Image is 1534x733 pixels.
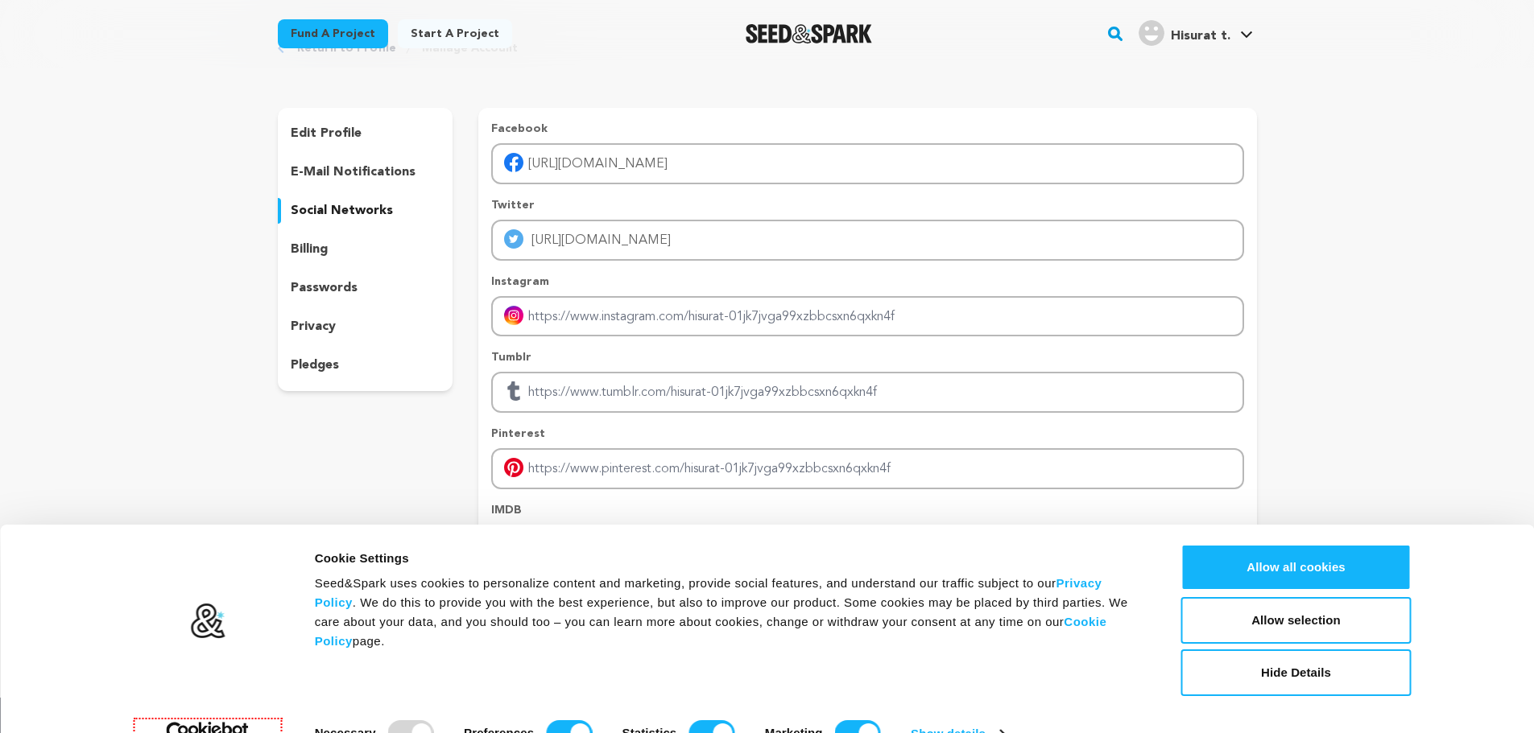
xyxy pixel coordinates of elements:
img: logo [189,603,225,640]
button: Allow all cookies [1181,544,1412,591]
img: user.png [1139,20,1164,46]
p: privacy [291,317,336,336]
span: Hisurat t.'s Profile [1135,17,1256,51]
p: e-mail notifications [291,163,416,182]
p: Facebook [491,121,1243,137]
p: Tumblr [491,349,1243,365]
span: Hisurat t. [1171,30,1230,43]
p: Instagram [491,274,1243,290]
img: pinterest-mobile.svg [504,458,523,477]
button: passwords [278,275,453,301]
button: edit profile [278,121,453,146]
a: Hisurat t.'s Profile [1135,17,1256,46]
input: Enter tubmlr profile link [491,372,1243,413]
p: IMDB [491,502,1243,518]
div: Cookie Settings [315,549,1145,568]
input: Enter instagram handle link [491,296,1243,337]
a: Seed&Spark Homepage [746,24,872,43]
p: edit profile [291,124,362,143]
p: Pinterest [491,426,1243,442]
legend: Consent Selection [314,714,315,714]
button: billing [278,237,453,262]
div: Seed&Spark uses cookies to personalize content and marketing, provide social features, and unders... [315,574,1145,651]
p: pledges [291,356,339,375]
p: billing [291,240,328,259]
p: social networks [291,201,393,220]
img: instagram-mobile.svg [504,306,523,325]
p: Twitter [491,197,1243,213]
img: Seed&Spark Logo Dark Mode [746,24,872,43]
a: Fund a project [278,19,388,48]
input: Enter twitter profile link [491,220,1243,261]
div: Hisurat t.'s Profile [1139,20,1230,46]
img: tumblr.svg [504,381,523,401]
button: social networks [278,198,453,224]
button: e-mail notifications [278,159,453,185]
button: pledges [278,352,453,378]
input: Enter facebook profile link [491,143,1243,184]
img: twitter-mobile.svg [504,229,523,249]
img: facebook-mobile.svg [504,153,523,172]
p: passwords [291,278,358,298]
button: privacy [278,314,453,340]
input: Enter pinterest profile link [491,448,1243,489]
a: Start a project [398,19,512,48]
button: Hide Details [1181,649,1412,696]
button: Allow selection [1181,597,1412,644]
